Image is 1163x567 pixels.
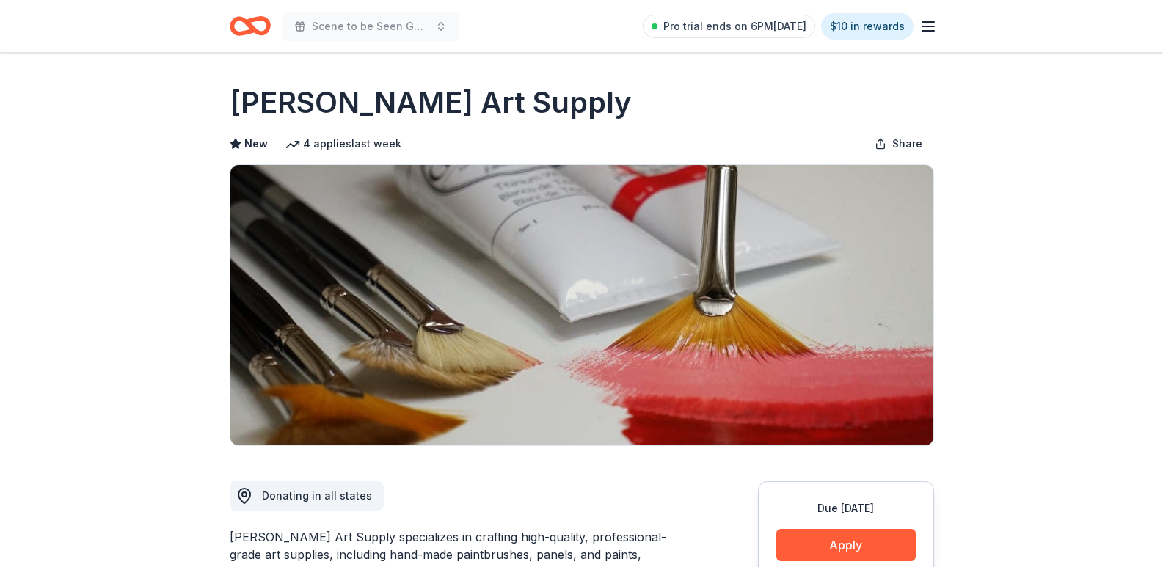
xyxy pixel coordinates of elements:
a: Pro trial ends on 6PM[DATE] [643,15,815,38]
button: Scene to be Seen Gala [282,12,459,41]
span: Share [892,135,922,153]
span: Scene to be Seen Gala [312,18,429,35]
button: Apply [776,529,916,561]
a: $10 in rewards [821,13,914,40]
div: Due [DATE] [776,500,916,517]
span: Donating in all states [262,489,372,502]
div: 4 applies last week [285,135,401,153]
a: Home [230,9,271,43]
img: Image for Trekell Art Supply [230,165,933,445]
span: Pro trial ends on 6PM[DATE] [663,18,806,35]
button: Share [863,129,934,158]
h1: [PERSON_NAME] Art Supply [230,82,632,123]
span: New [244,135,268,153]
